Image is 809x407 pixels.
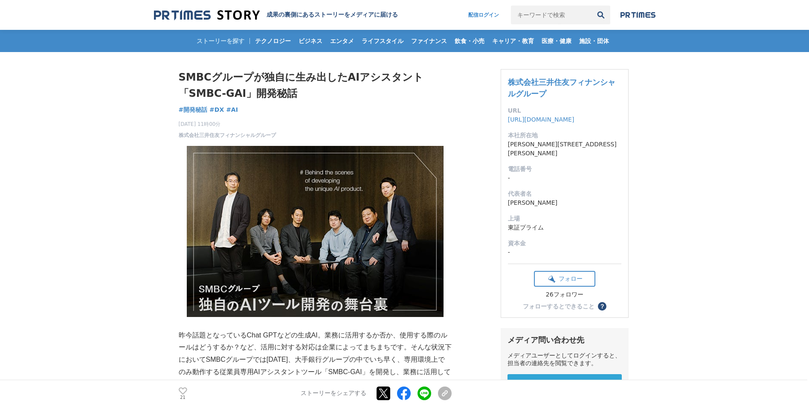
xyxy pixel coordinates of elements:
dt: 上場 [508,214,621,223]
dt: 資本金 [508,239,621,248]
span: #AI [226,106,238,113]
a: [URL][DOMAIN_NAME] [508,116,574,123]
span: ライフスタイル [358,37,407,45]
a: #DX [209,105,224,114]
dt: 本社所在地 [508,131,621,140]
p: 21 [179,395,187,400]
a: 医療・健康 [538,30,575,52]
span: 医療・健康 [538,37,575,45]
div: メディア問い合わせ先 [507,335,622,345]
span: #開発秘話 [179,106,208,113]
span: 施設・団体 [576,37,612,45]
dt: 代表者名 [508,189,621,198]
a: メディアユーザー 新規登録 無料 [507,374,622,401]
button: ？ [598,302,606,311]
img: thumbnail_0a9e2980-2899-11ef-b370-59d28d6f6a20.png [187,146,444,317]
a: 株式会社三井住友フィナンシャルグループ [179,131,276,139]
h2: 成果の裏側にあるストーリーをメディアに届ける [267,11,398,19]
input: キーワードで検索 [511,6,592,24]
a: 施設・団体 [576,30,612,52]
dd: 東証プライム [508,223,621,232]
a: 配信ログイン [460,6,507,24]
a: 株式会社三井住友フィナンシャルグループ [508,78,615,98]
a: 飲食・小売 [451,30,488,52]
a: ビジネス [295,30,326,52]
p: 昨今話題となっているChat GPTなどの生成AI。業務に活用するか否か、使用する際のルールはどうするか？など、活用に対する対応は企業によってまちまちです。そんな状況下においてSMBCグループで... [179,329,452,391]
button: 検索 [592,6,610,24]
div: フォローするとできること [523,303,594,309]
h1: SMBCグループが独自に生み出したAIアシスタント「SMBC-GAI」開発秘話 [179,69,452,102]
div: 26フォロワー [534,291,595,299]
span: ファイナンス [408,37,450,45]
a: キャリア・教育 [489,30,537,52]
span: テクノロジー [252,37,294,45]
a: ファイナンス [408,30,450,52]
div: メディアユーザーとしてログインすると、担当者の連絡先を閲覧できます。 [507,352,622,367]
dd: - [508,248,621,257]
a: #AI [226,105,238,114]
span: エンタメ [327,37,357,45]
dd: [PERSON_NAME][STREET_ADDRESS][PERSON_NAME] [508,140,621,158]
a: テクノロジー [252,30,294,52]
dd: [PERSON_NAME] [508,198,621,207]
span: メディアユーザー 新規登録 [522,379,607,388]
img: prtimes [621,12,655,18]
img: 成果の裏側にあるストーリーをメディアに届ける [154,9,260,21]
a: 成果の裏側にあるストーリーをメディアに届ける 成果の裏側にあるストーリーをメディアに届ける [154,9,398,21]
a: ライフスタイル [358,30,407,52]
span: 飲食・小売 [451,37,488,45]
span: [DATE] 11時00分 [179,120,276,128]
dd: - [508,174,621,183]
a: エンタメ [327,30,357,52]
span: #DX [209,106,224,113]
button: フォロー [534,271,595,287]
span: ビジネス [295,37,326,45]
dt: URL [508,106,621,115]
p: ストーリーをシェアする [301,390,366,398]
dt: 電話番号 [508,165,621,174]
span: ？ [599,303,605,309]
a: #開発秘話 [179,105,208,114]
span: キャリア・教育 [489,37,537,45]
